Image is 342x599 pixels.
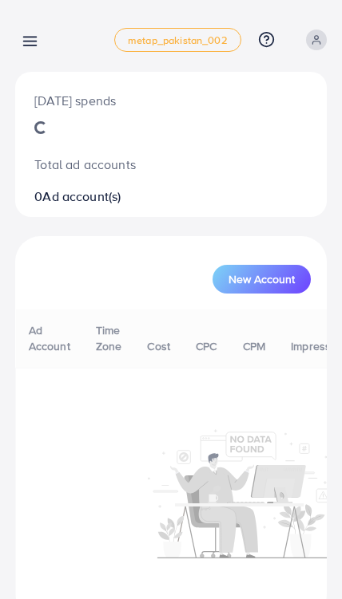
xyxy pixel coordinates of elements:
[128,35,228,45] span: metap_pakistan_002
[34,189,308,204] h2: 0
[42,187,121,205] span: Ad account(s)
[114,28,241,52] a: metap_pakistan_002
[34,155,308,174] p: Total ad accounts
[34,91,308,110] p: [DATE] spends
[213,265,311,294] button: New Account
[229,274,295,285] span: New Account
